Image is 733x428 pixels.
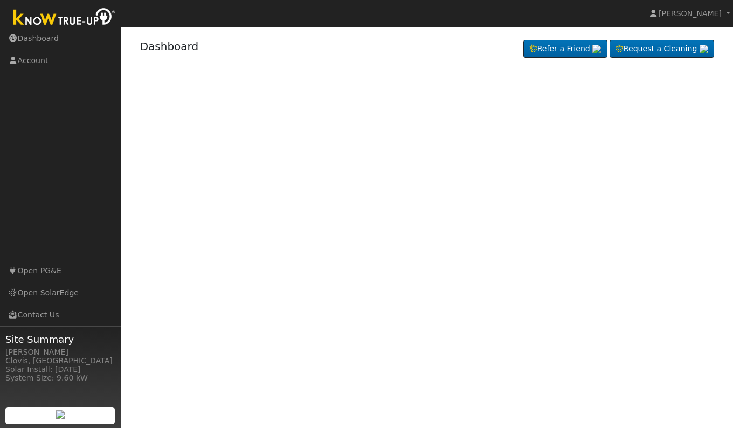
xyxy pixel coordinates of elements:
[523,40,607,58] a: Refer a Friend
[5,347,115,358] div: [PERSON_NAME]
[8,6,121,30] img: Know True-Up
[5,372,115,384] div: System Size: 9.60 kW
[5,355,115,367] div: Clovis, [GEOGRAPHIC_DATA]
[140,40,199,53] a: Dashboard
[592,45,601,53] img: retrieve
[610,40,714,58] a: Request a Cleaning
[5,332,115,347] span: Site Summary
[5,364,115,375] div: Solar Install: [DATE]
[700,45,708,53] img: retrieve
[56,410,65,419] img: retrieve
[659,9,722,18] span: [PERSON_NAME]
